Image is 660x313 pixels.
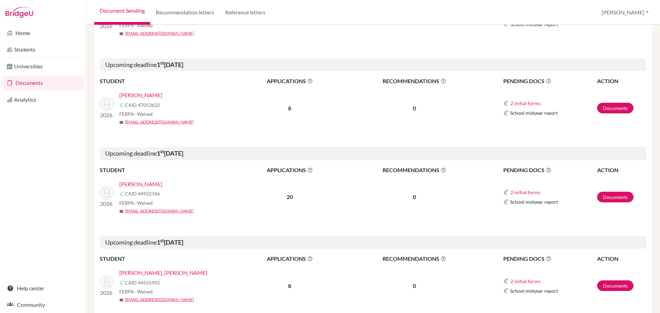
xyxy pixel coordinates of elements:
a: Home [1,26,84,40]
span: FERPA [119,199,153,206]
a: Analytics [1,93,84,107]
img: Common App logo [503,288,509,293]
p: 0 [343,104,486,112]
button: 2 initial forms [510,188,541,196]
img: Fagan, Livia [100,186,114,200]
img: Common App logo [119,191,125,197]
span: FERPA [119,22,153,29]
p: 2026 [100,22,114,30]
h5: Upcoming deadline [100,58,646,71]
span: RECOMMENDATIONS [343,77,486,85]
span: PENDING DOCS [503,166,596,174]
p: 0 [343,193,486,201]
h5: Upcoming deadline [100,236,646,249]
img: Common App logo [503,110,509,116]
button: 2 initial forms [510,277,541,285]
span: APPLICATIONS [238,166,342,174]
th: ACTION [597,254,646,263]
p: 0 [343,282,486,290]
span: APPLICATIONS [238,77,342,85]
b: 1 [DATE] [157,149,183,157]
span: - Waived [134,289,153,294]
span: CAID 47053622 [125,101,160,109]
img: Common App logo [503,278,509,284]
p: 2026 [100,111,114,119]
span: CAID 44555992 [125,279,160,286]
span: PENDING DOCS [503,255,596,263]
img: Common App logo [503,199,509,205]
sup: st [160,60,164,66]
span: - Waived [134,200,153,206]
span: FERPA [119,110,153,118]
img: Patterson, Lucy [100,97,114,111]
span: mail [119,120,123,124]
span: PENDING DOCS [503,77,596,85]
a: Documents [597,280,634,291]
a: Documents [1,76,84,90]
th: STUDENT [100,166,237,175]
b: 8 [288,282,291,289]
p: 2026 [100,200,114,208]
a: Community [1,298,84,312]
a: Students [1,43,84,56]
a: [EMAIL_ADDRESS][DOMAIN_NAME] [125,297,194,303]
a: [EMAIL_ADDRESS][DOMAIN_NAME] [125,119,194,125]
p: 2026 [100,289,114,297]
th: ACTION [597,77,646,86]
a: [PERSON_NAME] [119,180,162,188]
b: 1 [DATE] [157,61,183,68]
a: Documents [597,103,634,113]
a: Universities [1,59,84,73]
span: mail [119,32,123,36]
button: [PERSON_NAME] [598,6,652,19]
h5: Upcoming deadline [100,147,646,160]
span: FERPA [119,288,153,295]
img: Bridge-U [5,7,33,18]
span: mail [119,209,123,213]
span: - Waived [134,22,153,28]
img: Common App logo [503,101,509,106]
img: Common App logo [119,102,125,108]
th: ACTION [597,166,646,175]
span: CAID 44922766 [125,190,160,197]
span: RECOMMENDATIONS [343,255,486,263]
img: Common App logo [503,190,509,195]
a: [PERSON_NAME] [119,91,162,99]
span: APPLICATIONS [238,255,342,263]
th: STUDENT [100,77,237,86]
span: School midyear report [510,198,558,205]
a: [EMAIL_ADDRESS][DOMAIN_NAME] [125,30,194,36]
a: [EMAIL_ADDRESS][DOMAIN_NAME] [125,208,194,214]
a: Documents [597,192,634,202]
th: STUDENT [100,254,237,263]
span: RECOMMENDATIONS [343,166,486,174]
button: 2 initial forms [510,99,541,107]
span: School midyear report [510,109,558,116]
a: Help center [1,281,84,295]
a: [PERSON_NAME], [PERSON_NAME] [119,269,207,277]
b: 8 [288,105,291,111]
b: 20 [287,193,293,200]
b: 1 [DATE] [157,238,183,246]
span: - Waived [134,111,153,117]
img: Senger Moreno, Ana [100,275,114,289]
sup: st [160,149,164,154]
img: Common App logo [119,280,125,285]
span: School midyear report [510,287,558,294]
span: mail [119,298,123,302]
sup: st [160,238,164,243]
